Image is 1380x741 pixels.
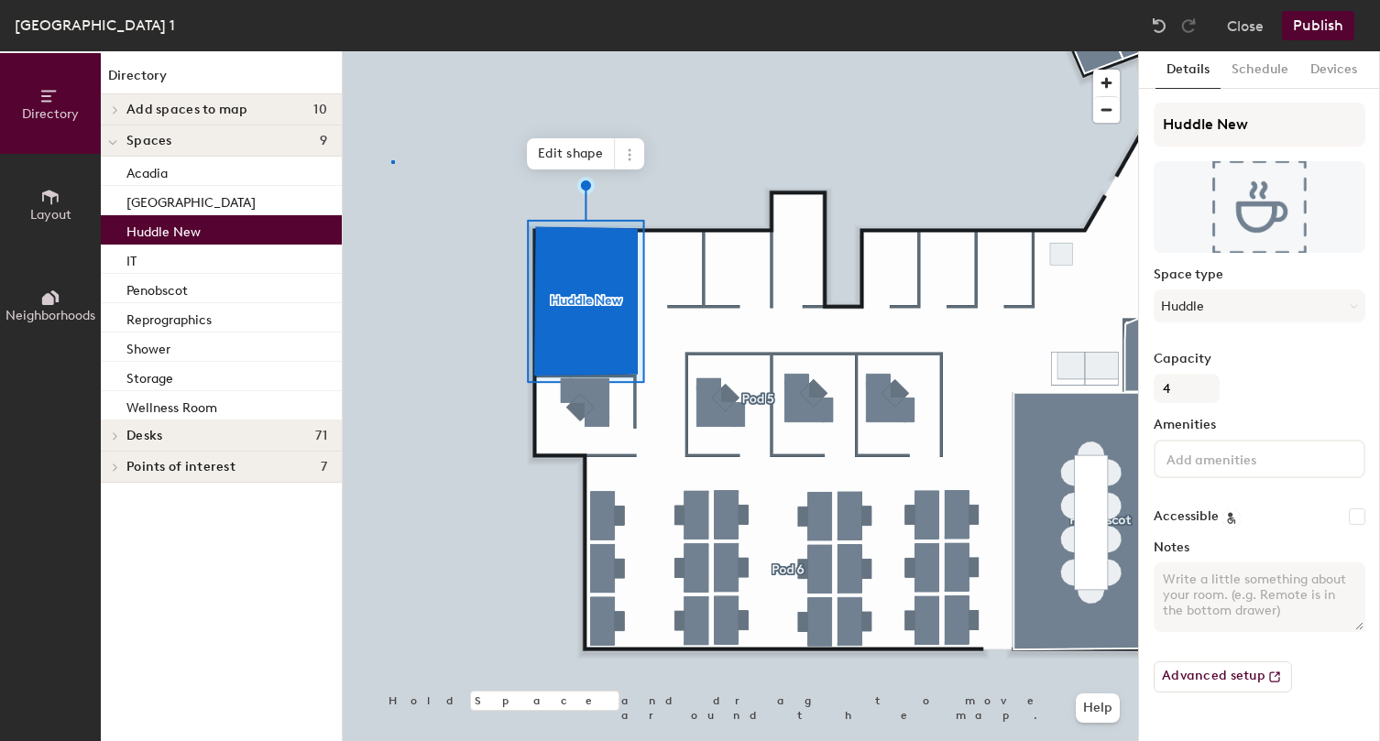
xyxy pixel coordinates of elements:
[1299,51,1368,89] button: Devices
[126,103,248,117] span: Add spaces to map
[1154,289,1365,322] button: Huddle
[126,219,201,240] p: Huddle New
[1154,352,1365,366] label: Capacity
[126,395,217,416] p: Wellness Room
[1154,161,1365,253] img: The space named Huddle New
[126,336,170,357] p: Shower
[320,134,327,148] span: 9
[1150,16,1168,35] img: Undo
[126,429,162,443] span: Desks
[1154,540,1365,555] label: Notes
[126,160,168,181] p: Acadia
[30,207,71,223] span: Layout
[126,307,212,328] p: Reprographics
[1221,51,1299,89] button: Schedule
[1154,267,1365,282] label: Space type
[101,66,342,94] h1: Directory
[126,134,172,148] span: Spaces
[1155,51,1221,89] button: Details
[126,365,173,387] p: Storage
[321,460,327,474] span: 7
[1227,11,1264,40] button: Close
[1076,693,1120,723] button: Help
[1179,16,1198,35] img: Redo
[315,429,327,443] span: 71
[126,248,137,269] p: IT
[313,103,327,117] span: 10
[1163,447,1328,469] input: Add amenities
[22,106,79,122] span: Directory
[15,14,175,37] div: [GEOGRAPHIC_DATA] 1
[5,308,95,323] span: Neighborhoods
[527,138,615,169] span: Edit shape
[126,190,256,211] p: [GEOGRAPHIC_DATA]
[1154,418,1365,432] label: Amenities
[1282,11,1354,40] button: Publish
[1154,661,1292,692] button: Advanced setup
[126,278,188,299] p: Penobscot
[1154,509,1219,524] label: Accessible
[126,460,235,474] span: Points of interest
